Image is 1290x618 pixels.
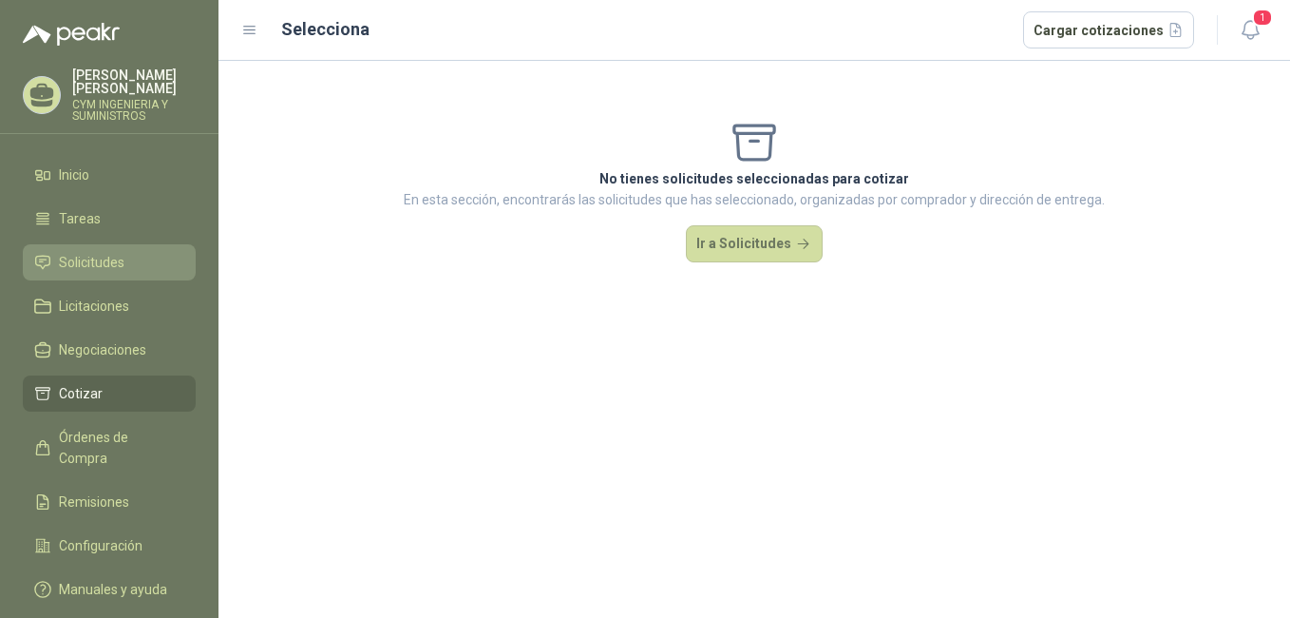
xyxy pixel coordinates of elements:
[23,571,196,608] a: Manuales y ayuda
[59,296,129,317] span: Licitaciones
[59,208,101,229] span: Tareas
[281,16,370,43] h2: Selecciona
[59,383,103,404] span: Cotizar
[59,579,167,600] span: Manuales y ayuda
[23,201,196,237] a: Tareas
[23,376,196,412] a: Cotizar
[72,99,196,122] p: CYM INGENIERIA Y SUMINISTROS
[1023,11,1195,49] button: Cargar cotizaciones
[23,157,196,193] a: Inicio
[23,23,120,46] img: Logo peakr
[23,332,196,368] a: Negociaciones
[23,419,196,476] a: Órdenes de Compra
[1233,13,1267,48] button: 1
[59,164,89,185] span: Inicio
[23,288,196,324] a: Licitaciones
[59,492,129,512] span: Remisiones
[59,535,142,556] span: Configuración
[72,68,196,95] p: [PERSON_NAME] [PERSON_NAME]
[1252,9,1273,27] span: 1
[23,528,196,564] a: Configuración
[59,427,178,469] span: Órdenes de Compra
[404,189,1105,210] p: En esta sección, encontrarás las solicitudes que has seleccionado, organizadas por comprador y di...
[59,339,146,360] span: Negociaciones
[23,244,196,280] a: Solicitudes
[404,168,1105,189] p: No tienes solicitudes seleccionadas para cotizar
[23,484,196,520] a: Remisiones
[59,252,124,273] span: Solicitudes
[686,225,823,263] button: Ir a Solicitudes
